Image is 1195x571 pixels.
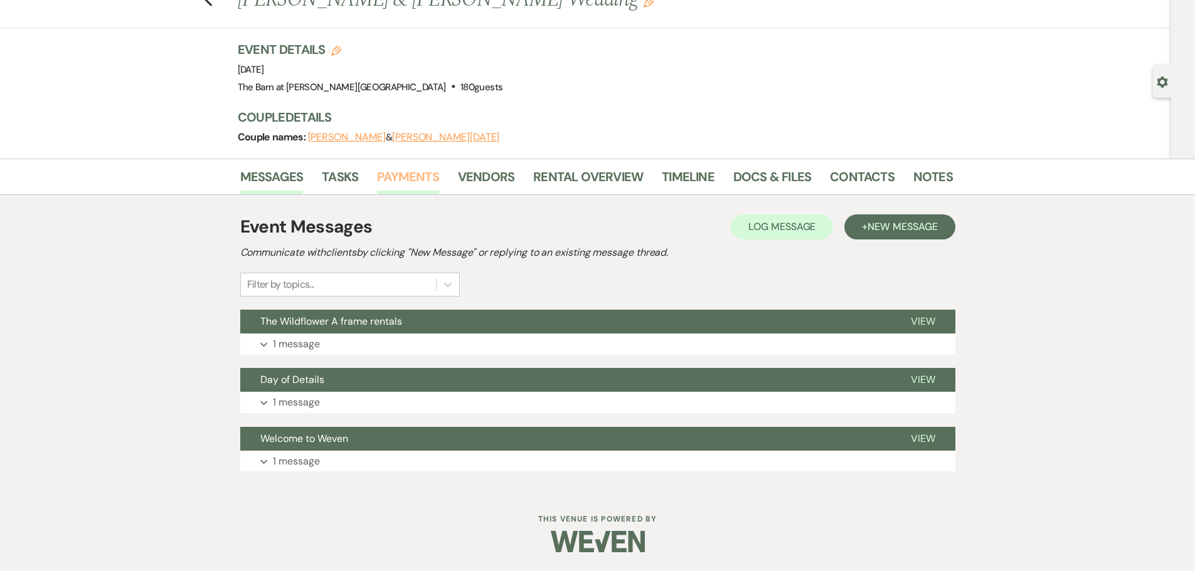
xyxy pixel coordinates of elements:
button: Open lead details [1157,75,1168,87]
a: Messages [240,167,304,194]
button: [PERSON_NAME][DATE] [392,132,499,142]
a: Docs & Files [733,167,811,194]
button: Day of Details [240,368,891,392]
img: Weven Logo [551,520,645,563]
button: The Wildflower A frame rentals [240,310,891,333]
span: View [911,373,935,386]
p: 1 message [273,453,320,469]
span: & [308,131,500,144]
a: Tasks [322,167,358,194]
span: [DATE] [238,63,264,76]
span: View [911,315,935,328]
span: Day of Details [260,373,324,386]
a: Timeline [662,167,714,194]
button: 1 message [240,451,955,472]
a: Vendors [458,167,514,194]
h3: Couple Details [238,108,940,126]
h1: Event Messages [240,214,373,240]
a: Contacts [830,167,895,194]
span: Couple names: [238,130,308,144]
button: Log Message [731,214,833,239]
button: 1 message [240,333,955,355]
span: The Barn at [PERSON_NAME][GEOGRAPHIC_DATA] [238,81,446,93]
h2: Communicate with clients by clicking "New Message" or replying to an existing message thread. [240,245,955,260]
span: 180 guests [460,81,502,93]
span: Log Message [748,220,815,233]
button: [PERSON_NAME] [308,132,386,142]
a: Rental Overview [533,167,643,194]
button: +New Message [844,214,955,239]
button: View [891,427,955,451]
span: Welcome to Weven [260,432,348,445]
div: Filter by topics... [247,277,314,292]
h3: Event Details [238,41,503,58]
p: 1 message [273,336,320,352]
button: Welcome to Weven [240,427,891,451]
span: New Message [868,220,937,233]
a: Payments [377,167,439,194]
span: The Wildflower A frame rentals [260,315,402,328]
a: Notes [913,167,953,194]
span: View [911,432,935,445]
p: 1 message [273,394,320,411]
button: 1 message [240,392,955,413]
button: View [891,368,955,392]
button: View [891,310,955,333]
